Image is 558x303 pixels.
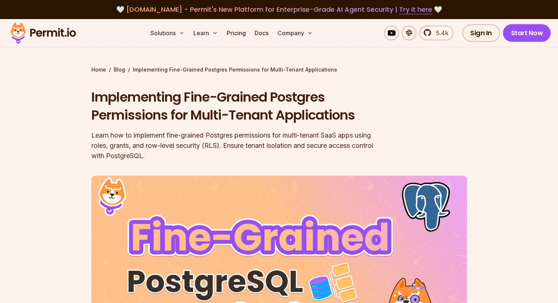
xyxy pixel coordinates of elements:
[419,26,453,40] a: 5.4k
[503,24,551,42] a: Start Now
[114,66,125,73] a: Blog
[147,26,187,40] button: Solutions
[91,88,373,124] h1: Implementing Fine-Grained Postgres Permissions for Multi-Tenant Applications
[190,26,221,40] button: Learn
[7,21,79,45] img: Permit logo
[252,26,271,40] a: Docs
[432,29,448,37] span: 5.4k
[399,5,432,14] a: Try it here
[91,66,106,73] a: Home
[274,26,316,40] button: Company
[224,26,249,40] a: Pricing
[462,24,500,42] a: Sign In
[126,5,432,14] span: [DOMAIN_NAME] - Permit's New Platform for Enterprise-Grade AI Agent Security |
[18,4,540,15] div: 🤍 🤍
[91,66,467,73] div: / /
[91,130,373,161] div: Learn how to implement fine-grained Postgres permissions for multi-tenant SaaS apps using roles, ...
